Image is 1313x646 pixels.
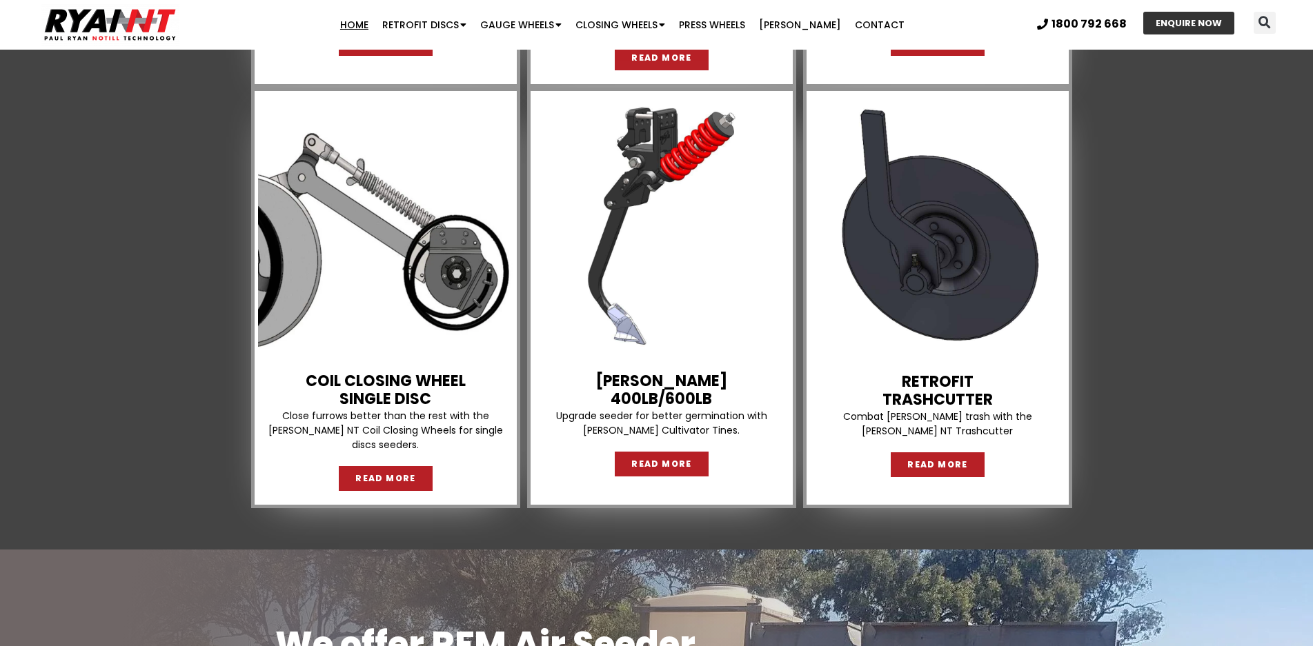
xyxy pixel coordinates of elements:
[41,3,179,46] img: Ryan NT logo
[810,410,1065,438] p: Combat [PERSON_NAME] trash with the [PERSON_NAME] NT Trashcutter
[882,371,993,410] a: RetrofitTrashcutter
[752,11,848,39] a: [PERSON_NAME]
[255,11,990,39] nav: Menu
[631,54,692,62] span: READ MORE
[339,466,433,491] a: READ MORE
[473,11,569,39] a: Gauge Wheels
[569,11,672,39] a: Closing Wheels
[333,11,375,39] a: Home
[306,370,466,410] a: COIL CLOSING WHEELSINGLE DISC
[595,370,727,410] a: [PERSON_NAME]400lb/600lb
[1037,19,1127,30] a: 1800 792 668
[1143,12,1234,34] a: ENQUIRE NOW
[907,461,968,469] span: READ MORE
[672,11,752,39] a: Press Wheels
[258,98,513,353] img: Side view of Single Disc closing wheel
[615,46,709,70] a: READ MORE
[534,409,789,438] p: Upgrade seeder for better germination with [PERSON_NAME] Cultivator Tines.
[848,11,911,39] a: Contact
[1254,12,1276,34] div: Search
[891,452,985,477] a: READ MORE
[810,98,1065,353] img: Retrofit trashcutter speed tiller
[534,98,789,353] img: RYAN NT Tyne. Seeder bar
[615,452,709,476] a: READ MORE
[1052,19,1127,30] span: 1800 792 668
[375,11,473,39] a: Retrofit Discs
[355,474,416,483] span: READ MORE
[1156,19,1222,28] span: ENQUIRE NOW
[258,409,513,452] p: Close furrows better than the rest with the [PERSON_NAME] NT Coil Closing Wheels for single discs...
[631,460,692,468] span: READ MORE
